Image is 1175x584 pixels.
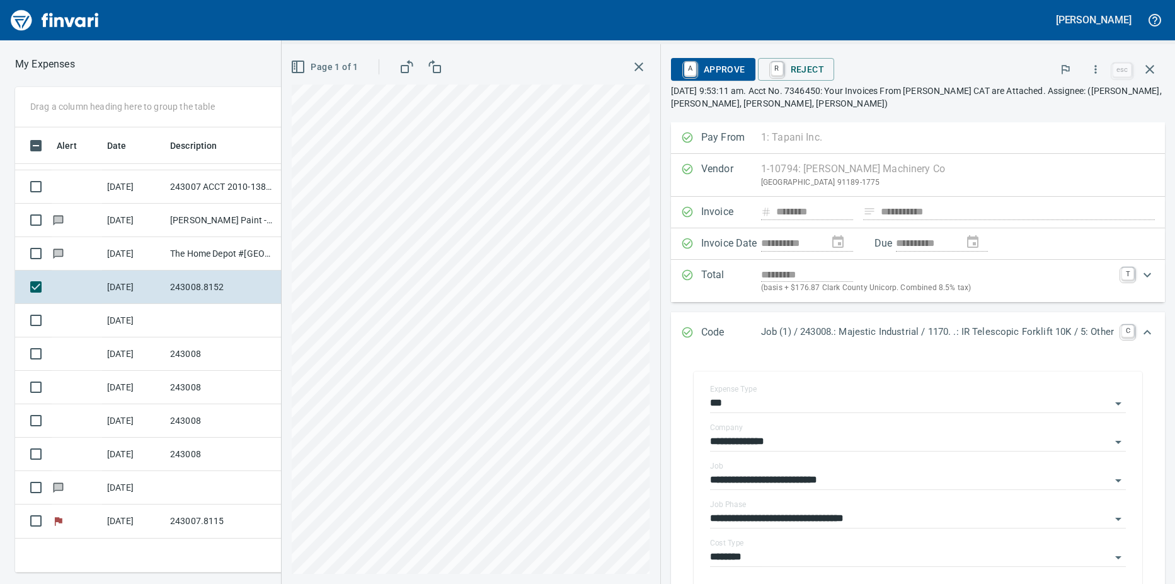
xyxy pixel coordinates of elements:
[52,249,65,257] span: Has messages
[102,271,165,304] td: [DATE]
[278,271,373,304] td: AP Invoices
[278,337,373,371] td: AP Invoices
[1109,549,1127,566] button: Open
[57,138,77,153] span: Alert
[15,57,75,72] p: My Expenses
[278,204,373,237] td: [PERSON_NAME]
[278,237,373,271] td: [PERSON_NAME]
[165,237,278,271] td: The Home Depot #[GEOGRAPHIC_DATA]
[52,483,65,491] span: Has messages
[57,138,93,153] span: Alert
[165,404,278,438] td: 243008
[1109,395,1127,412] button: Open
[278,404,373,438] td: AP Invoices
[1056,13,1132,26] h5: [PERSON_NAME]
[102,170,165,204] td: [DATE]
[170,138,217,153] span: Description
[8,5,102,35] img: Finvari
[768,59,824,80] span: Reject
[671,85,1165,110] p: [DATE] 9:53:11 am. Acct No. 7346450: Your Invoices From [PERSON_NAME] CAT are Attached. Assignee:...
[102,337,165,371] td: [DATE]
[710,462,723,470] label: Job
[1109,54,1165,85] span: Close invoice
[102,438,165,471] td: [DATE]
[102,204,165,237] td: [DATE]
[278,371,373,404] td: AP Invoices
[701,325,761,341] p: Code
[671,312,1165,354] div: Expand
[681,59,745,80] span: Approve
[102,371,165,404] td: [DATE]
[165,371,278,404] td: 243008
[1109,433,1127,451] button: Open
[761,282,1114,295] p: (basis + $176.87 Clark County Unicorp. Combined 8.5% tax)
[293,59,358,75] span: Page 1 of 1
[165,438,278,471] td: 243008
[710,385,757,393] label: Expense Type
[170,138,234,153] span: Description
[278,170,373,204] td: AP Invoices
[701,267,761,295] p: Total
[102,505,165,538] td: [DATE]
[761,325,1114,339] p: Job (1) / 243008.: Majestic Industrial / 1170. .: IR Telescopic Forklift 10K / 5: Other
[15,57,75,72] nav: breadcrumb
[671,58,755,81] button: AApprove
[102,304,165,337] td: [DATE]
[671,260,1165,302] div: Expand
[165,271,278,304] td: 243008.8152
[710,539,744,547] label: Cost Type
[1109,472,1127,489] button: Open
[1121,325,1134,337] a: C
[102,404,165,438] td: [DATE]
[102,237,165,271] td: [DATE]
[107,138,143,153] span: Date
[1121,267,1134,280] a: T
[165,170,278,204] td: 243007 ACCT 2010-1380781
[288,55,363,79] button: Page 1 of 1
[30,100,215,113] p: Drag a column heading here to group the table
[278,304,373,337] td: AP Invoices
[165,337,278,371] td: 243008
[1082,55,1109,83] button: More
[771,62,783,76] a: R
[278,438,373,471] td: AP Invoices
[1053,10,1135,30] button: [PERSON_NAME]
[278,471,373,505] td: AP Invoices
[710,501,746,508] label: Job Phase
[165,204,278,237] td: [PERSON_NAME] Paint - Ridgefie [GEOGRAPHIC_DATA] [GEOGRAPHIC_DATA]
[758,58,834,81] button: RReject
[1113,63,1132,77] a: esc
[107,138,127,153] span: Date
[1109,510,1127,528] button: Open
[102,471,165,505] td: [DATE]
[165,505,278,538] td: 243007.8115
[1052,55,1079,83] button: Flag
[710,424,743,431] label: Company
[52,216,65,224] span: Has messages
[52,517,65,525] span: Flagged
[684,62,696,76] a: A
[278,505,373,538] td: AP Invoices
